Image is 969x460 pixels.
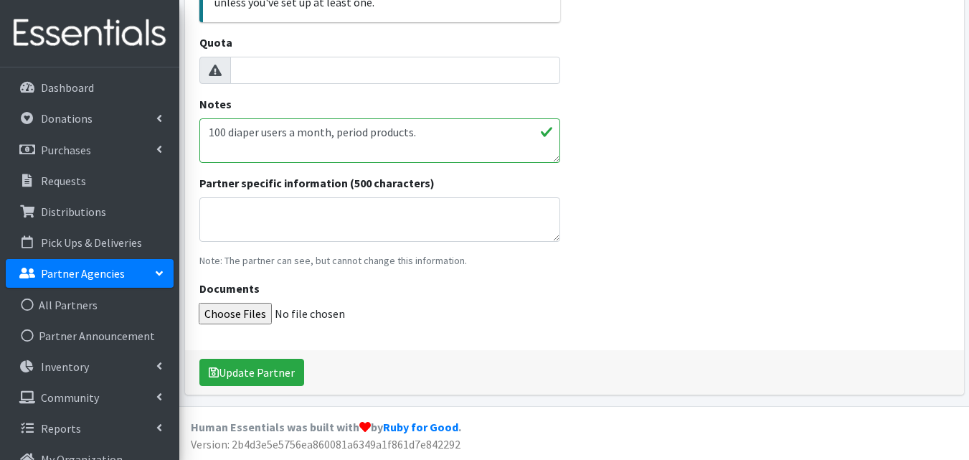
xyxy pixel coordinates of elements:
p: Partner Agencies [41,266,125,281]
p: Inventory [41,360,89,374]
a: Partner Agencies [6,259,174,288]
p: Distributions [41,205,106,219]
textarea: 100 diaper users a month, period products. [199,118,560,163]
span: Version: 2b4d3e5e5756ea860081a6349a1f861d7e842292 [191,437,460,451]
p: Donations [41,111,93,126]
a: Ruby for Good [383,420,458,434]
a: Inventory [6,352,174,381]
a: Reports [6,414,174,443]
a: Community [6,383,174,412]
p: Pick Ups & Deliveries [41,235,142,250]
label: Partner specific information (500 characters) [199,174,435,192]
label: Quota [199,34,232,51]
p: Purchases [41,143,91,157]
a: Donations [6,104,174,133]
p: Dashboard [41,80,94,95]
a: Dashboard [6,73,174,102]
label: Documents [199,280,260,297]
button: Update Partner [199,359,304,386]
label: Notes [199,95,232,113]
a: All Partners [6,291,174,319]
a: Distributions [6,197,174,226]
img: HumanEssentials [6,9,174,57]
a: Partner Announcement [6,321,174,350]
strong: Human Essentials was built with by . [191,420,461,434]
a: Pick Ups & Deliveries [6,228,174,257]
a: Purchases [6,136,174,164]
p: Community [41,390,99,405]
p: Requests [41,174,86,188]
p: Reports [41,421,81,436]
p: Note: The partner can see, but cannot change this information. [199,253,560,268]
a: Requests [6,166,174,195]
